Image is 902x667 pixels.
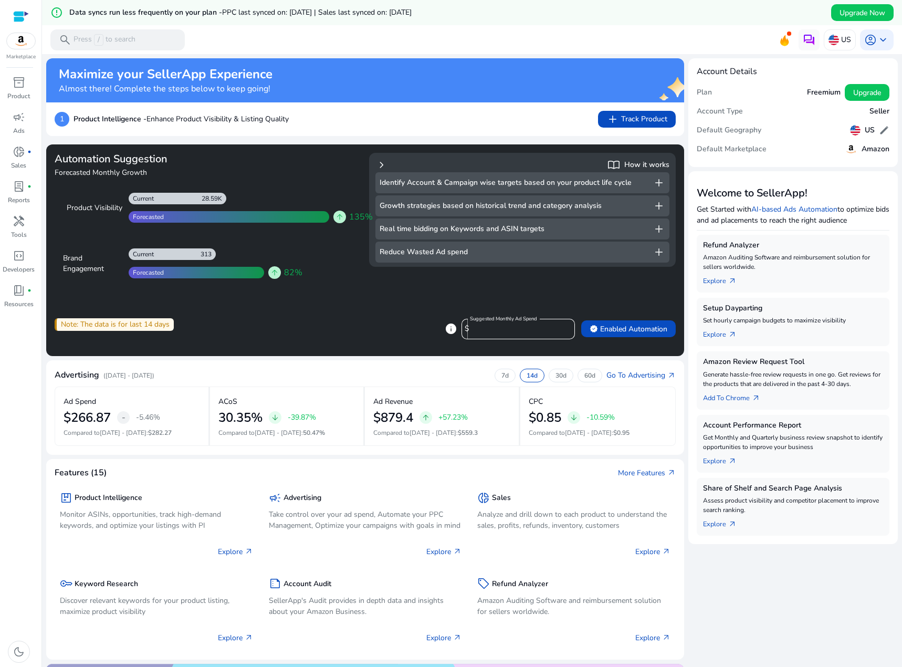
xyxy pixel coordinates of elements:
[55,468,107,478] h4: Features (15)
[59,67,272,82] h2: Maximize your SellerApp Experience
[697,126,761,135] h5: Default Geography
[269,595,462,617] p: SellerApp's Audit provides in depth data and insights about your Amazon Business.
[845,84,889,101] button: Upgrade
[218,396,237,407] p: ACoS
[94,34,103,46] span: /
[60,595,253,617] p: Discover relevant keywords for your product listing, maximize product visibility
[269,492,281,504] span: campaign
[728,457,737,465] span: arrow_outward
[64,396,96,407] p: Ad Spend
[529,396,543,407] p: CPC
[438,414,468,421] p: +57.23%
[380,248,468,257] h5: Reduce Wasted Ad spend
[349,211,373,223] span: 135%
[590,325,598,333] span: verified
[64,428,200,437] p: Compared to :
[477,492,490,504] span: donut_small
[703,316,884,325] p: Set hourly campaign budgets to maximize visibility
[751,204,837,214] a: AI-based Ads Automation
[63,253,122,274] div: Brand Engagement
[373,428,510,437] p: Compared to :
[270,268,279,277] span: arrow_upward
[613,429,630,437] span: $0.95
[635,546,670,557] p: Explore
[864,34,877,46] span: account_circle
[13,126,25,136] p: Ads
[662,547,670,556] span: arrow_outward
[501,371,509,380] p: 7d
[55,153,361,165] h3: Automation Suggestion
[703,272,745,286] a: Explorearrow_outward
[598,111,676,128] button: addTrack Product
[55,318,174,331] div: Note: The data is for last 14 days
[667,468,676,477] span: arrow_outward
[269,577,281,590] span: summarize
[840,7,885,18] span: Upgrade Now
[59,34,71,46] span: search
[11,161,26,170] p: Sales
[453,547,462,556] span: arrow_outward
[653,246,665,258] span: add
[218,546,253,557] p: Explore
[6,53,36,61] p: Marketplace
[284,494,321,503] h5: Advertising
[27,184,32,189] span: fiber_manual_record
[13,284,25,297] span: book_4
[703,241,884,250] h5: Refund Analyzer
[703,370,884,389] p: Generate hassle-free review requests in one go. Get reviews for the products that are delivered i...
[470,315,537,322] mat-label: Suggested Monthly Ad Spend
[380,225,544,234] h5: Real time bidding on Keywords and ASIN targets
[148,429,172,437] span: $282.27
[122,411,125,424] span: -
[667,371,676,380] span: arrow_outward
[74,34,135,46] p: Press to search
[201,250,216,258] div: 313
[607,159,620,171] span: import_contacts
[129,250,154,258] div: Current
[271,413,279,422] span: arrow_downward
[529,410,561,425] h2: $0.85
[618,467,676,478] a: More Featuresarrow_outward
[284,266,302,279] span: 82%
[492,494,511,503] h5: Sales
[75,580,138,589] h5: Keyword Research
[584,371,595,380] p: 60d
[703,421,884,430] h5: Account Performance Report
[100,429,146,437] span: [DATE] - [DATE]
[129,268,164,277] div: Forecasted
[375,159,388,171] span: chevron_right
[380,179,632,187] h5: Identify Account & Campaign wise targets based on your product life cycle
[831,4,894,21] button: Upgrade Now
[853,87,881,98] span: Upgrade
[590,324,667,335] span: Enabled Automation
[586,414,615,421] p: -10.59%
[877,34,889,46] span: keyboard_arrow_down
[527,371,538,380] p: 14d
[8,195,30,205] p: Reports
[373,396,413,407] p: Ad Revenue
[60,509,253,531] p: Monitor ASINs, opportunities, track high-demand keywords, and optimize your listings with PI
[373,410,413,425] h2: $879.4
[202,194,226,203] div: 28.59K
[728,277,737,285] span: arrow_outward
[697,88,712,97] h5: Plan
[703,358,884,367] h5: Amazon Review Request Tool
[565,429,612,437] span: [DATE] - [DATE]
[129,194,154,203] div: Current
[64,410,111,425] h2: $266.87
[13,145,25,158] span: donut_small
[60,492,72,504] span: package
[13,215,25,227] span: handyman
[697,187,890,200] h3: Welcome to SellerApp!
[13,645,25,658] span: dark_mode
[653,200,665,212] span: add
[63,203,122,213] div: Product Visibility
[653,176,665,189] span: add
[69,8,412,17] h5: Data syncs run less frequently on your plan -
[13,249,25,262] span: code_blocks
[703,496,884,515] p: Assess product visibility and competitor placement to improve search ranking.
[255,429,301,437] span: [DATE] - [DATE]
[422,413,430,422] span: arrow_upward
[703,515,745,529] a: Explorearrow_outward
[703,433,884,452] p: Get Monthly and Quarterly business review snapshot to identify opportunities to improve your busi...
